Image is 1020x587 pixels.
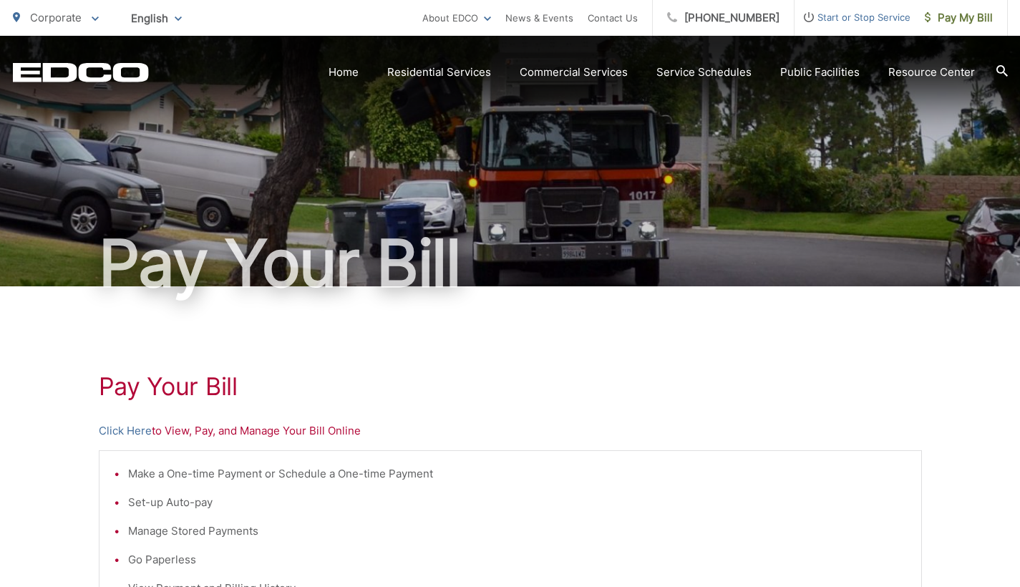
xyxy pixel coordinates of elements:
a: Home [329,64,359,81]
a: Click Here [99,422,152,440]
li: Set-up Auto-pay [128,494,907,511]
a: Public Facilities [780,64,860,81]
li: Make a One-time Payment or Schedule a One-time Payment [128,465,907,482]
a: About EDCO [422,9,491,26]
span: Corporate [30,11,82,24]
a: EDCD logo. Return to the homepage. [13,62,149,82]
a: News & Events [505,9,573,26]
span: English [120,6,193,31]
h1: Pay Your Bill [99,372,922,401]
a: Residential Services [387,64,491,81]
span: Pay My Bill [925,9,993,26]
a: Resource Center [888,64,975,81]
li: Manage Stored Payments [128,523,907,540]
p: to View, Pay, and Manage Your Bill Online [99,422,922,440]
a: Contact Us [588,9,638,26]
h1: Pay Your Bill [13,228,1008,299]
a: Commercial Services [520,64,628,81]
li: Go Paperless [128,551,907,568]
a: Service Schedules [656,64,752,81]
